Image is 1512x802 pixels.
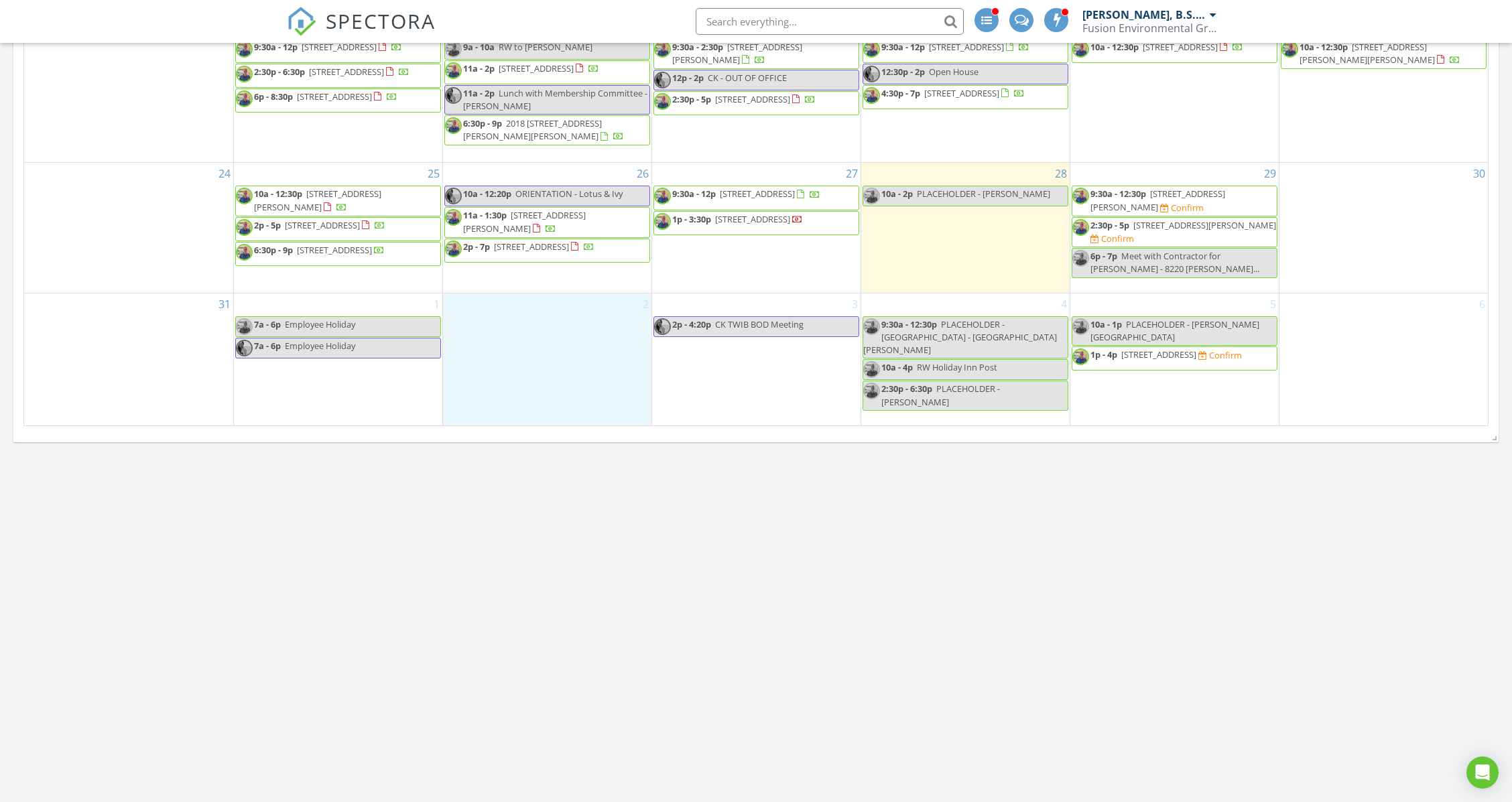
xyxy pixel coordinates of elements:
[233,15,442,163] td: Go to August 18, 2025
[917,188,1050,200] span: PLACEHOLDER - [PERSON_NAME]
[881,383,932,395] span: 2:30p - 6:30p
[1072,188,1089,204] img: 3151fd5c336d4395825cdcf968e1754e.jpeg
[634,163,651,184] a: Go to August 26, 2025
[463,209,586,234] a: 11a - 1:30p [STREET_ADDRESS][PERSON_NAME]
[715,318,804,330] span: CK TWIB BOD Meeting
[672,213,803,225] a: 1p - 3:30p [STREET_ADDRESS]
[326,7,436,35] span: SPECTORA
[651,15,861,163] td: Go to August 20, 2025
[863,361,880,378] img: 3151fd5c336d4395825cdcf968e1754e.jpeg
[445,62,462,79] img: 3151fd5c336d4395825cdcf968e1754e.jpeg
[672,93,711,105] span: 2:30p - 5p
[499,41,592,53] span: RW to [PERSON_NAME]
[881,87,1025,99] a: 4:30p - 7p [STREET_ADDRESS]
[861,15,1070,163] td: Go to August 21, 2025
[1267,293,1279,315] a: Go to September 5, 2025
[672,188,716,200] span: 9:30a - 12p
[861,163,1070,293] td: Go to August 28, 2025
[651,163,861,293] td: Go to August 27, 2025
[1261,163,1279,184] a: Go to August 29, 2025
[254,244,293,256] span: 6:30p - 9p
[1072,348,1089,365] img: 3151fd5c336d4395825cdcf968e1754e.jpeg
[1090,232,1134,245] a: Confirm
[463,62,599,74] a: 11a - 2p [STREET_ADDRESS]
[444,115,650,145] a: 6:30p - 9p 2018 [STREET_ADDRESS][PERSON_NAME][PERSON_NAME]
[463,87,495,99] span: 11a - 2p
[1070,15,1279,163] td: Go to August 22, 2025
[445,41,462,58] img: 3151fd5c336d4395825cdcf968e1754e.jpeg
[285,219,360,231] span: [STREET_ADDRESS]
[1090,318,1259,343] span: PLACEHOLDER - [PERSON_NAME] [GEOGRAPHIC_DATA]
[236,41,253,58] img: 3151fd5c336d4395825cdcf968e1754e.jpeg
[254,41,402,53] a: 9:30a - 12p [STREET_ADDRESS]
[654,188,671,204] img: 3151fd5c336d4395825cdcf968e1754e.jpeg
[1279,293,1488,425] td: Go to September 6, 2025
[287,18,436,46] a: SPECTORA
[881,41,925,53] span: 9:30a - 12p
[1072,186,1277,216] a: 9:30a - 12:30p [STREET_ADDRESS][PERSON_NAME] Confirm
[653,39,859,69] a: 9:30a - 2:30p [STREET_ADDRESS][PERSON_NAME]
[881,383,1000,407] span: PLACEHOLDER - [PERSON_NAME]
[843,163,861,184] a: Go to August 27, 2025
[236,340,253,356] img: ck_beach_pic.png
[1058,293,1070,315] a: Go to September 4, 2025
[463,241,594,253] a: 2p - 7p [STREET_ADDRESS]
[672,72,704,84] span: 12p - 2p
[309,66,384,78] span: [STREET_ADDRESS]
[672,318,711,330] span: 2p - 4:20p
[654,41,671,58] img: 3151fd5c336d4395825cdcf968e1754e.jpeg
[235,88,441,113] a: 6p - 8:30p [STREET_ADDRESS]
[1300,41,1348,53] span: 10a - 12:30p
[1052,163,1070,184] a: Go to August 28, 2025
[1121,348,1196,360] span: [STREET_ADDRESS]
[715,93,790,105] span: [STREET_ADDRESS]
[254,318,281,330] span: 7a - 6p
[285,318,355,330] span: Employee Holiday
[863,41,880,58] img: 3151fd5c336d4395825cdcf968e1754e.jpeg
[494,241,569,253] span: [STREET_ADDRESS]
[1072,346,1277,371] a: 1p - 4p [STREET_ADDRESS] Confirm
[1090,348,1117,360] span: 1p - 4p
[463,209,586,234] span: [STREET_ADDRESS][PERSON_NAME]
[431,293,442,315] a: Go to September 1, 2025
[1090,348,1198,360] a: 1p - 4p [STREET_ADDRESS]
[1470,163,1488,184] a: Go to August 30, 2025
[1090,41,1139,53] span: 10a - 12:30p
[445,87,462,104] img: ck_beach_pic.png
[444,207,650,237] a: 11a - 1:30p [STREET_ADDRESS][PERSON_NAME]
[236,219,253,236] img: 3151fd5c336d4395825cdcf968e1754e.jpeg
[917,361,997,373] span: RW Holiday Inn Post
[235,186,441,216] a: 10a - 12:30p [STREET_ADDRESS][PERSON_NAME]
[1090,318,1122,330] span: 10a - 1p
[233,163,442,293] td: Go to August 25, 2025
[672,41,802,66] span: [STREET_ADDRESS][PERSON_NAME]
[672,41,802,66] a: 9:30a - 2:30p [STREET_ADDRESS][PERSON_NAME]
[1209,350,1242,360] div: Confirm
[708,72,787,84] span: CK - OUT OF OFFICE
[1090,219,1129,231] span: 2:30p - 5p
[1090,219,1276,231] a: 2:30p - 5p [STREET_ADDRESS][PERSON_NAME]
[463,241,490,253] span: 2p - 7p
[881,318,937,330] span: 9:30a - 12:30p
[1143,41,1218,53] span: [STREET_ADDRESS]
[254,41,298,53] span: 9:30a - 12p
[236,244,253,261] img: 3151fd5c336d4395825cdcf968e1754e.jpeg
[653,186,859,210] a: 9:30a - 12p [STREET_ADDRESS]
[499,62,574,74] span: [STREET_ADDRESS]
[1160,202,1204,214] a: Confirm
[720,188,795,200] span: [STREET_ADDRESS]
[863,188,880,204] img: 3151fd5c336d4395825cdcf968e1754e.jpeg
[1090,188,1225,212] a: 9:30a - 12:30p [STREET_ADDRESS][PERSON_NAME]
[863,318,880,335] img: 3151fd5c336d4395825cdcf968e1754e.jpeg
[1072,318,1089,335] img: 3151fd5c336d4395825cdcf968e1754e.jpeg
[1281,39,1487,69] a: 10a - 12:30p [STREET_ADDRESS][PERSON_NAME][PERSON_NAME]
[236,318,253,335] img: 3151fd5c336d4395825cdcf968e1754e.jpeg
[444,60,650,84] a: 11a - 2p [STREET_ADDRESS]
[463,87,647,112] span: Lunch with Membership Committee - [PERSON_NAME]
[236,90,253,107] img: 3151fd5c336d4395825cdcf968e1754e.jpeg
[1072,41,1089,58] img: 3151fd5c336d4395825cdcf968e1754e.jpeg
[1476,293,1488,315] a: Go to September 6, 2025
[1300,41,1460,66] a: 10a - 12:30p [STREET_ADDRESS][PERSON_NAME][PERSON_NAME]
[696,8,964,35] input: Search everything...
[1090,41,1243,53] a: 10a - 12:30p [STREET_ADDRESS]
